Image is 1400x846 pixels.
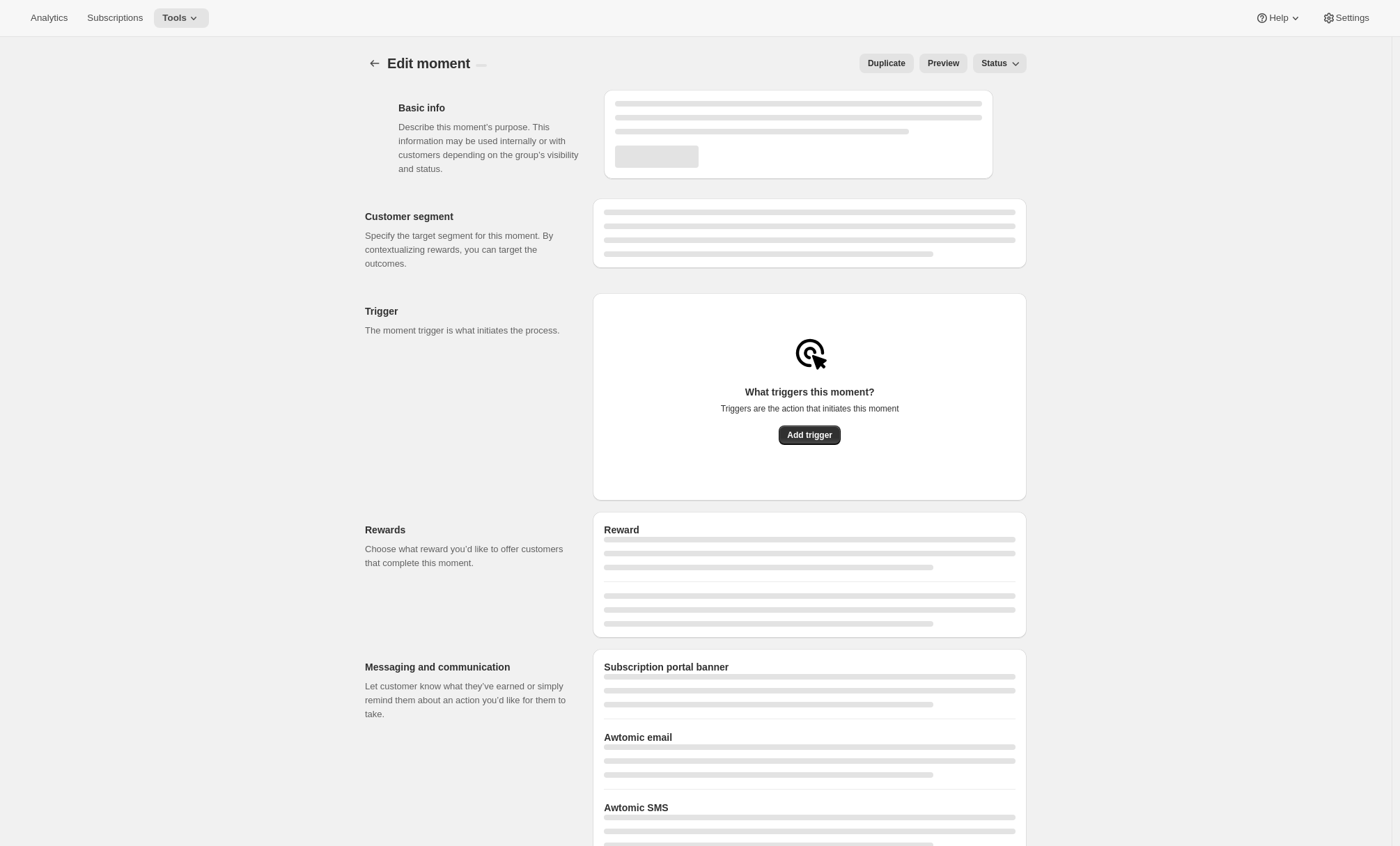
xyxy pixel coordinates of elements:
[398,120,582,176] p: Describe this moment’s purpose. This information may be used internally or with customers dependi...
[604,523,1016,537] h2: Reward
[365,304,570,318] h2: Trigger
[365,324,570,338] p: The moment trigger is what initiates the process.
[162,13,187,24] span: Tools
[604,730,1016,744] h2: Awtomic email
[365,660,570,674] h2: Messaging and communication
[919,54,967,73] button: Preview
[87,13,143,24] span: Subscriptions
[604,801,1016,815] h2: Awtomic SMS
[365,680,570,721] p: Let customer know what they’ve earned or simply remind them about an action you’d like for them t...
[787,430,832,441] span: Add trigger
[365,54,384,73] button: Create moment
[981,58,1007,69] span: Status
[365,523,570,537] h2: Rewards
[387,56,470,71] span: Edit moment
[154,8,209,28] button: Tools
[779,425,841,445] button: Add trigger
[1269,13,1288,24] span: Help
[1336,13,1369,24] span: Settings
[31,13,68,24] span: Analytics
[604,660,1016,674] h2: Subscription portal banner
[860,54,914,73] button: Duplicate
[398,101,582,115] h2: Basic info
[973,54,1027,73] button: Status
[365,210,570,224] h2: Customer segment
[1247,8,1310,28] button: Help
[22,8,76,28] button: Analytics
[928,58,959,69] span: Preview
[721,403,899,414] p: Triggers are the action that initiates this moment
[365,229,570,271] p: Specify the target segment for this moment. By contextualizing rewards, you can target the outcomes.
[1314,8,1378,28] button: Settings
[868,58,905,69] span: Duplicate
[79,8,151,28] button: Subscriptions
[721,385,899,399] p: What triggers this moment?
[365,542,570,570] p: Choose what reward you’d like to offer customers that complete this moment.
